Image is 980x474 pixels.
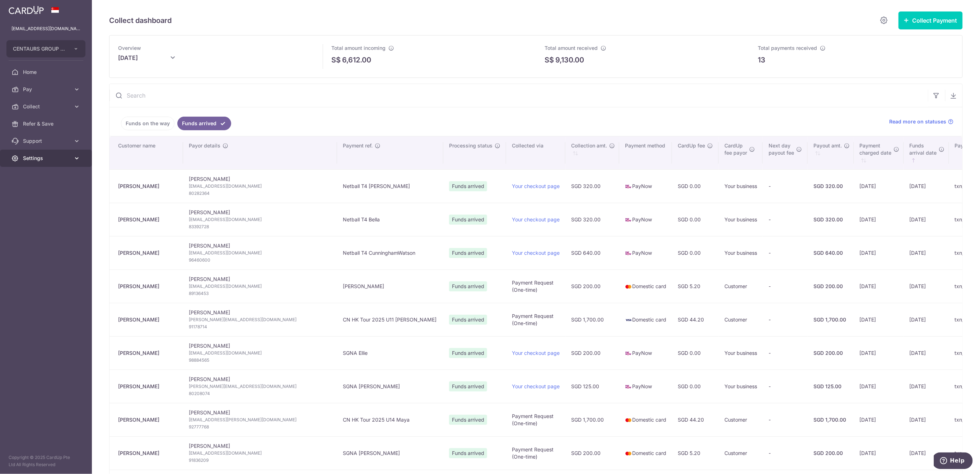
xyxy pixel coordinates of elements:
div: [PERSON_NAME] [118,349,177,357]
td: SGD 44.20 [672,303,719,336]
span: Funds arrived [449,181,487,191]
td: SGD 0.00 [672,370,719,403]
td: PayNow [619,203,672,236]
td: [DATE] [854,436,904,470]
td: [DATE] [854,370,904,403]
td: [DATE] [854,203,904,236]
td: SGD 200.00 [565,269,619,303]
td: Your business [719,336,763,370]
img: mastercard-sm-87a3fd1e0bddd137fecb07648320f44c262e2538e7db6024463105ddbc961eb2.png [625,450,632,457]
img: paynow-md-4fe65508ce96feda548756c5ee0e473c78d4820b8ea51387c6e4ad89e58a5e61.png [625,350,632,357]
td: [PERSON_NAME] [183,370,337,403]
span: [PERSON_NAME][EMAIL_ADDRESS][DOMAIN_NAME] [189,383,331,390]
p: 13 [758,55,765,65]
div: [PERSON_NAME] [118,183,177,190]
span: S$ [545,55,554,65]
th: Payment ref. [337,136,443,169]
span: Funds arrived [449,348,487,358]
span: Next day payout fee [769,142,794,156]
a: Your checkout page [512,183,560,189]
th: Customer name [109,136,183,169]
td: PayNow [619,370,672,403]
td: [DATE] [904,203,949,236]
span: Total amount received [545,45,598,51]
img: paynow-md-4fe65508ce96feda548756c5ee0e473c78d4820b8ea51387c6e4ad89e58a5e61.png [625,383,632,390]
img: paynow-md-4fe65508ce96feda548756c5ee0e473c78d4820b8ea51387c6e4ad89e58a5e61.png [625,250,632,257]
td: SGD 1,700.00 [565,403,619,436]
span: [EMAIL_ADDRESS][DOMAIN_NAME] [189,450,331,457]
span: 98884565 [189,357,331,364]
span: Read more on statuses [890,118,947,125]
span: Payment ref. [343,142,373,149]
td: SGD 5.20 [672,269,719,303]
td: - [763,169,808,203]
span: 89136453 [189,290,331,297]
td: SGD 200.00 [565,436,619,470]
td: Customer [719,403,763,436]
span: Payment charged date [860,142,892,156]
span: Overview [118,45,141,51]
a: Your checkout page [512,250,560,256]
span: Funds arrived [449,281,487,291]
td: [DATE] [904,303,949,336]
div: SGD 320.00 [813,216,848,223]
td: [DATE] [904,403,949,436]
th: Payor details [183,136,337,169]
td: [DATE] [904,269,949,303]
div: SGD 1,700.00 [813,316,848,323]
td: - [763,370,808,403]
span: Funds arrived [449,448,487,458]
td: - [763,203,808,236]
td: Your business [719,169,763,203]
span: [EMAIL_ADDRESS][DOMAIN_NAME] [189,183,331,190]
td: [DATE] [904,336,949,370]
td: PayNow [619,236,672,269]
td: [DATE] [854,169,904,203]
td: Customer [719,269,763,303]
div: [PERSON_NAME] [118,316,177,323]
span: Pay [23,86,70,93]
td: [DATE] [904,169,949,203]
span: 91178714 [189,323,331,330]
span: CardUp fee [678,142,705,149]
span: Funds arrived [449,415,487,425]
td: - [763,303,808,336]
td: SGNA Ellie [337,336,443,370]
button: Collect Payment [899,11,963,29]
div: SGD 200.00 [813,450,848,457]
th: Fundsarrival date : activate to sort column ascending [904,136,949,169]
th: Payment method [619,136,672,169]
td: Your business [719,203,763,236]
td: [PERSON_NAME] [183,203,337,236]
td: [DATE] [904,236,949,269]
td: - [763,336,808,370]
td: [DATE] [854,303,904,336]
a: Your checkout page [512,216,560,222]
div: SGD 200.00 [813,349,848,357]
td: Domestic card [619,303,672,336]
td: SGD 320.00 [565,203,619,236]
td: [DATE] [854,236,904,269]
td: [PERSON_NAME] [183,436,337,470]
a: Funds arrived [177,117,231,130]
span: CardUp fee payor [724,142,747,156]
span: Processing status [449,142,493,149]
td: [PERSON_NAME] [183,303,337,336]
td: Payment Request (One-time) [506,269,565,303]
span: 91836209 [189,457,331,464]
span: Funds arrived [449,315,487,325]
th: Paymentcharged date : activate to sort column ascending [854,136,904,169]
td: PayNow [619,336,672,370]
p: 6,612.00 [342,55,371,65]
span: Total amount incoming [331,45,386,51]
td: SGNA [PERSON_NAME] [337,370,443,403]
td: - [763,236,808,269]
td: Your business [719,370,763,403]
span: Payor details [189,142,220,149]
td: [PERSON_NAME] [183,169,337,203]
span: Total payments received [758,45,817,51]
span: Refer & Save [23,120,70,127]
a: Read more on statuses [890,118,954,125]
a: Funds on the way [121,117,174,130]
td: SGD 1,700.00 [565,303,619,336]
